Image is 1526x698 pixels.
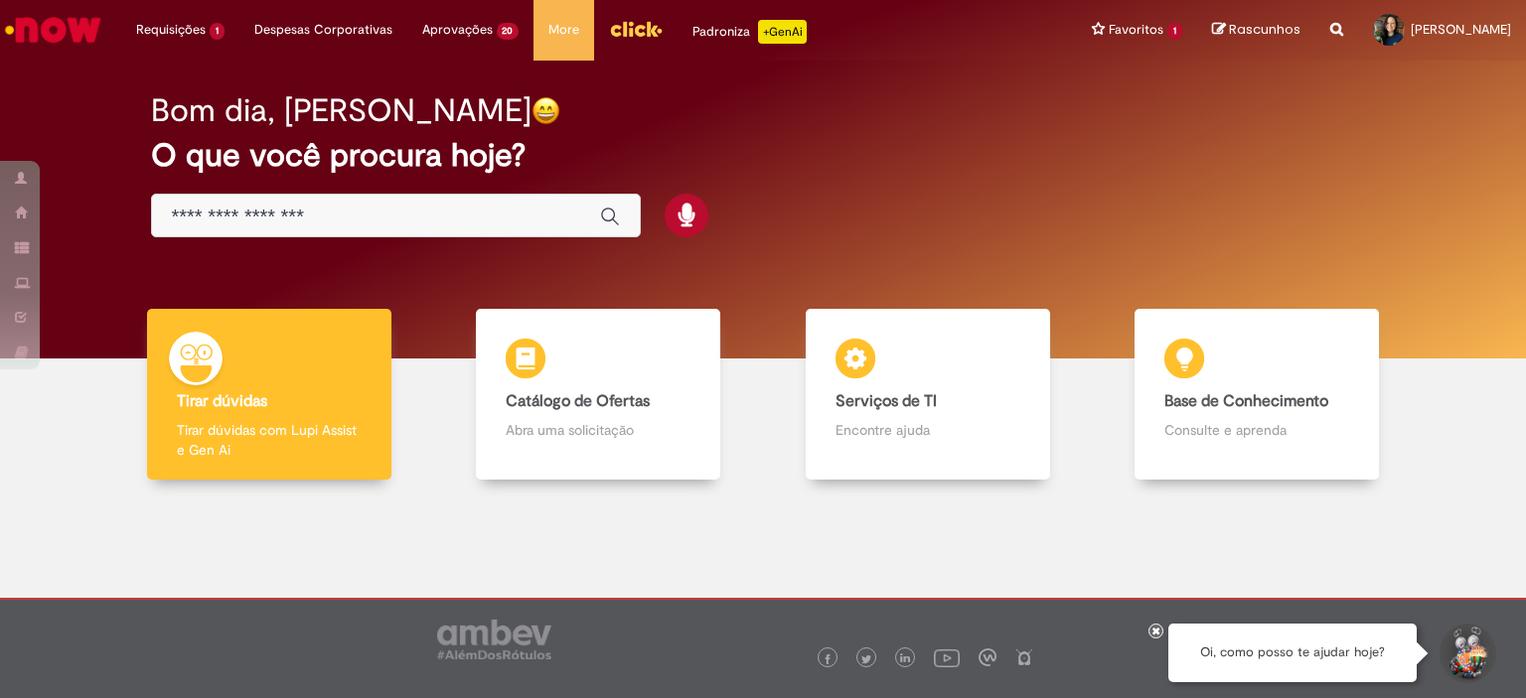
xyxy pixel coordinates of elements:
[836,391,937,411] b: Serviços de TI
[1229,20,1300,39] span: Rascunhos
[1015,648,1033,666] img: logo_footer_naosei.png
[422,20,493,40] span: Aprovações
[434,309,764,481] a: Catálogo de Ofertas Abra uma solicitação
[900,653,910,665] img: logo_footer_linkedin.png
[1411,21,1511,38] span: [PERSON_NAME]
[2,10,104,50] img: ServiceNow
[692,20,807,44] div: Padroniza
[1093,309,1423,481] a: Base de Conhecimento Consulte e aprenda
[1109,20,1163,40] span: Favoritos
[1437,624,1496,683] button: Iniciar Conversa de Suporte
[104,309,434,481] a: Tirar dúvidas Tirar dúvidas com Lupi Assist e Gen Ai
[763,309,1093,481] a: Serviços de TI Encontre ajuda
[151,138,1376,173] h2: O que você procura hoje?
[497,23,520,40] span: 20
[151,93,532,128] h2: Bom dia, [PERSON_NAME]
[506,420,690,440] p: Abra uma solicitação
[548,20,579,40] span: More
[210,23,225,40] span: 1
[136,20,206,40] span: Requisições
[861,654,871,664] img: logo_footer_twitter.png
[934,644,960,670] img: logo_footer_youtube.png
[1167,23,1182,40] span: 1
[1168,624,1417,682] div: Oi, como posso te ajudar hoje?
[836,420,1020,440] p: Encontre ajuda
[177,420,362,460] p: Tirar dúvidas com Lupi Assist e Gen Ai
[1212,21,1300,40] a: Rascunhos
[1164,420,1349,440] p: Consulte e aprenda
[823,654,833,664] img: logo_footer_facebook.png
[979,648,996,666] img: logo_footer_workplace.png
[758,20,807,44] p: +GenAi
[609,14,663,44] img: click_logo_yellow_360x200.png
[1164,391,1328,411] b: Base de Conhecimento
[437,620,551,659] img: logo_footer_ambev_rotulo_gray.png
[506,391,650,411] b: Catálogo de Ofertas
[254,20,392,40] span: Despesas Corporativas
[532,96,560,125] img: happy-face.png
[177,391,267,411] b: Tirar dúvidas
